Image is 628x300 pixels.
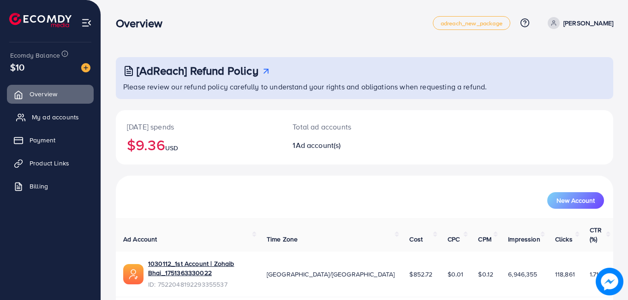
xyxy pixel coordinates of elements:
span: Ecomdy Balance [10,51,60,60]
span: $10 [10,60,24,74]
img: ic-ads-acc.e4c84228.svg [123,264,144,284]
button: New Account [547,192,604,209]
span: 6,946,355 [508,270,537,279]
h3: [AdReach] Refund Policy [137,64,258,77]
span: $0.01 [448,270,464,279]
a: Product Links [7,154,94,172]
a: Billing [7,177,94,195]
p: Total ad accounts [293,121,395,132]
p: [DATE] spends [127,121,270,132]
a: 1030112_1st Account | Zohaib Bhai_1751363330022 [148,259,252,278]
span: USD [165,143,178,153]
span: $0.12 [478,270,493,279]
h3: Overview [116,17,170,30]
span: 118,861 [555,270,575,279]
h2: 1 [293,141,395,150]
span: ID: 7522048192293355537 [148,280,252,289]
a: Overview [7,85,94,103]
span: CPC [448,235,460,244]
span: Product Links [30,159,69,168]
span: My ad accounts [32,112,79,122]
span: 1.71 [590,270,599,279]
a: Payment [7,131,94,149]
span: Payment [30,135,55,145]
p: [PERSON_NAME] [563,18,613,29]
span: $852.72 [409,270,432,279]
span: New Account [556,197,595,204]
span: Ad account(s) [296,140,341,150]
span: Billing [30,182,48,191]
span: Cost [409,235,423,244]
p: Please review our refund policy carefully to understand your rights and obligations when requesti... [123,81,608,92]
img: image [81,63,90,72]
span: adreach_new_package [441,20,502,26]
span: Clicks [555,235,573,244]
span: Impression [508,235,540,244]
a: My ad accounts [7,108,94,126]
a: adreach_new_package [433,16,510,30]
h2: $9.36 [127,136,270,153]
span: Ad Account [123,235,157,244]
img: menu [81,18,92,28]
img: image [596,268,623,295]
a: [PERSON_NAME] [544,17,613,29]
span: Time Zone [267,235,298,244]
img: logo [9,13,72,27]
span: Overview [30,89,57,99]
span: [GEOGRAPHIC_DATA]/[GEOGRAPHIC_DATA] [267,270,395,279]
span: CPM [478,235,491,244]
span: CTR (%) [590,225,602,244]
